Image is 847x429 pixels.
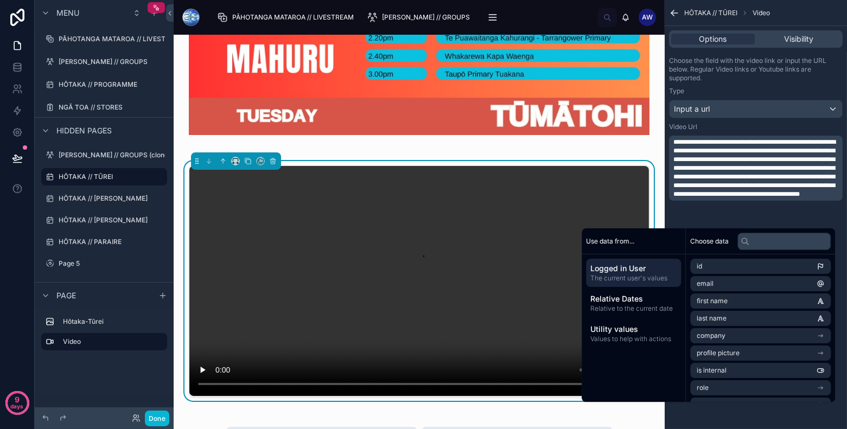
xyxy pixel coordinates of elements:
label: Video Url [669,123,697,131]
div: scrollable content [669,136,843,201]
label: Page 5 [59,259,165,268]
span: HŌTAKA // TŪREI [684,9,737,17]
a: HŌTAKA // PROGRAMME [41,76,167,93]
a: HŌTAKA // TŪREI [41,168,167,185]
a: [PERSON_NAME] // GROUPS [41,53,167,71]
p: 9 [15,394,20,405]
span: Page [56,290,76,301]
span: PĀHOTANGA MATAROA // LIVESTREAM [232,13,354,22]
span: Relative Dates [590,293,677,304]
a: [PERSON_NAME] // GROUPS (clone) [41,146,167,164]
span: Hidden pages [56,125,112,136]
span: Choose data [690,237,729,246]
label: Type [669,87,684,95]
label: HŌTAKA // TŪREI [59,172,161,181]
img: App logo [182,9,200,26]
button: Done [145,411,169,426]
span: Use data from... [586,237,634,246]
div: scrollable content [35,308,174,361]
a: Page 5 [41,255,167,272]
a: HŌTAKA // [PERSON_NAME] [41,212,167,229]
label: NGĀ TOA // STORES [59,103,165,112]
a: NGĀ TOA // STORES [41,99,167,116]
label: HŌTAKA // PROGRAMME [59,80,165,89]
a: PĀHOTANGA MATAROA // LIVESTREAM [41,30,167,48]
span: Menu [56,8,79,18]
label: [PERSON_NAME] // GROUPS [59,57,165,66]
span: AW [642,13,653,22]
p: Choose the field with the video link or input the URL below. Regular Video links or Youtube links... [669,56,843,82]
a: HŌTAKA // PARAIRE [41,233,167,251]
button: Input a url [669,100,843,118]
span: [PERSON_NAME] // GROUPS [382,13,470,22]
p: days [11,399,24,414]
label: Video [63,337,158,346]
span: The current user's values [590,274,677,283]
label: [PERSON_NAME] // GROUPS (clone) [59,151,170,159]
a: [PERSON_NAME] // GROUPS [364,8,477,27]
span: Logged in User [590,263,677,274]
span: Values to help with actions [590,335,677,343]
span: Input a url [674,104,710,114]
div: scrollable content [582,254,685,352]
span: Visibility [784,34,813,44]
span: Video [753,9,770,17]
div: scrollable content [208,5,597,29]
span: Options [699,34,727,44]
label: HŌTAKA // PARAIRE [59,238,165,246]
a: HŌTAKA // [PERSON_NAME] [41,190,167,207]
label: Hōtaka-Tūrei [63,317,163,326]
span: Relative to the current date [590,304,677,313]
a: PĀHOTANGA MATAROA // LIVESTREAM [214,8,361,27]
label: HŌTAKA // [PERSON_NAME] [59,194,165,203]
label: HŌTAKA // [PERSON_NAME] [59,216,165,225]
span: Utility values [590,324,677,335]
label: PĀHOTANGA MATAROA // LIVESTREAM [59,35,184,43]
